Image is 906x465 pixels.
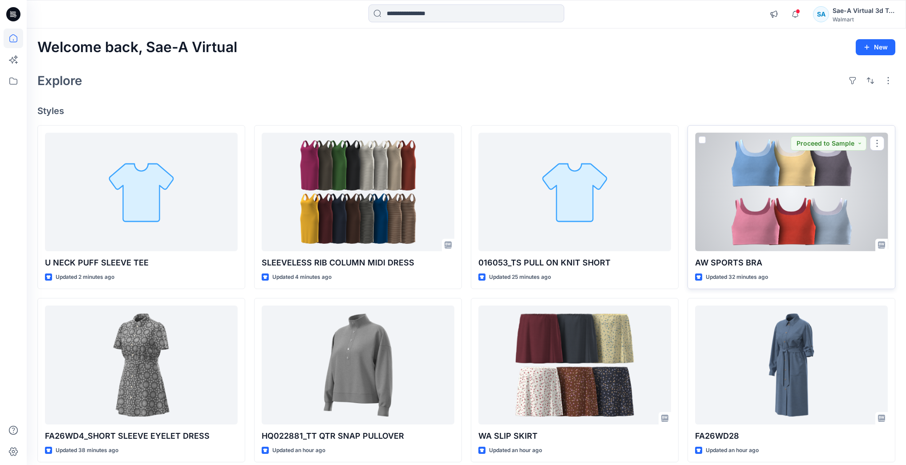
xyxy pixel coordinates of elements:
[478,133,671,251] a: 016053_TS PULL ON KNIT SHORT
[272,446,325,455] p: Updated an hour ago
[262,133,454,251] a: SLEEVELESS RIB COLUMN MIDI DRESS
[706,446,759,455] p: Updated an hour ago
[695,430,888,442] p: FA26WD28
[56,446,118,455] p: Updated 38 minutes ago
[37,106,895,116] h4: Styles
[695,257,888,269] p: AW SPORTS BRA
[695,306,888,424] a: FA26WD28
[45,257,238,269] p: U NECK PUFF SLEEVE TEE
[478,430,671,442] p: WA SLIP SKIRT
[262,257,454,269] p: SLEEVELESS RIB COLUMN MIDI DRESS
[833,16,895,23] div: Walmart
[489,446,542,455] p: Updated an hour ago
[37,39,237,56] h2: Welcome back, Sae-A Virtual
[833,5,895,16] div: Sae-A Virtual 3d Team
[856,39,895,55] button: New
[45,430,238,442] p: FA26WD4_SHORT SLEEVE EYELET DRESS
[706,273,768,282] p: Updated 32 minutes ago
[695,133,888,251] a: AW SPORTS BRA
[478,257,671,269] p: 016053_TS PULL ON KNIT SHORT
[478,306,671,424] a: WA SLIP SKIRT
[37,73,82,88] h2: Explore
[489,273,551,282] p: Updated 25 minutes ago
[56,273,114,282] p: Updated 2 minutes ago
[813,6,829,22] div: SA
[262,430,454,442] p: HQ022881_TT QTR SNAP PULLOVER
[45,133,238,251] a: U NECK PUFF SLEEVE TEE
[272,273,332,282] p: Updated 4 minutes ago
[262,306,454,424] a: HQ022881_TT QTR SNAP PULLOVER
[45,306,238,424] a: FA26WD4_SHORT SLEEVE EYELET DRESS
